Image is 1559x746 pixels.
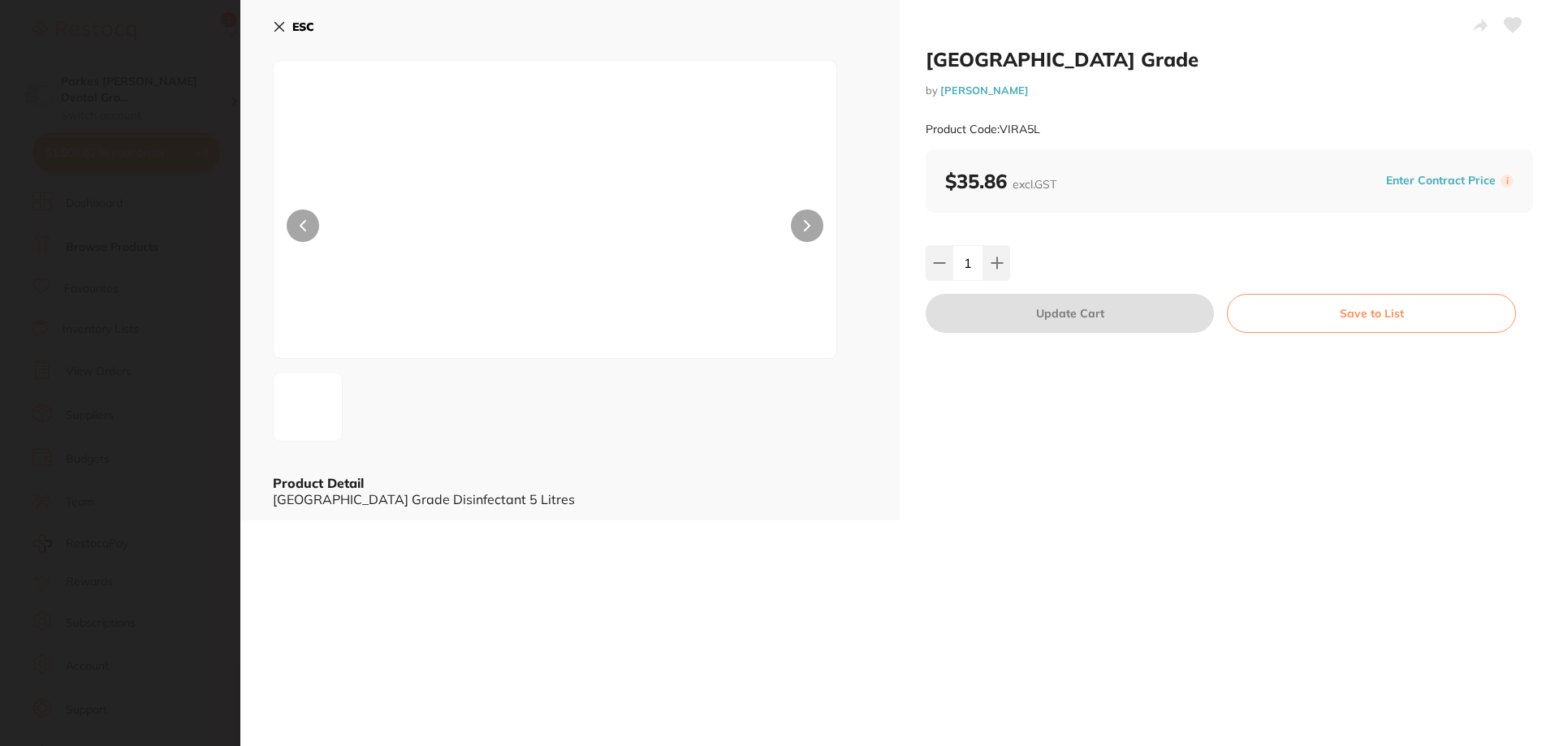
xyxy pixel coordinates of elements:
[279,394,304,420] img: bC9WSVJBNUwuSlBH
[273,475,364,491] b: Product Detail
[1381,173,1501,188] button: Enter Contract Price
[926,123,1040,136] small: Product Code: VIRA5L
[387,101,724,358] img: bC9WSVJBNUwuSlBH
[1227,294,1516,333] button: Save to List
[945,169,1056,193] b: $35.86
[273,13,314,41] button: ESC
[273,492,867,507] div: [GEOGRAPHIC_DATA] Grade Disinfectant 5 Litres
[1501,175,1514,188] label: i
[926,47,1533,71] h2: [GEOGRAPHIC_DATA] Grade
[292,19,314,34] b: ESC
[1013,177,1056,192] span: excl. GST
[940,84,1029,97] a: [PERSON_NAME]
[926,294,1214,333] button: Update Cart
[926,84,1533,97] small: by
